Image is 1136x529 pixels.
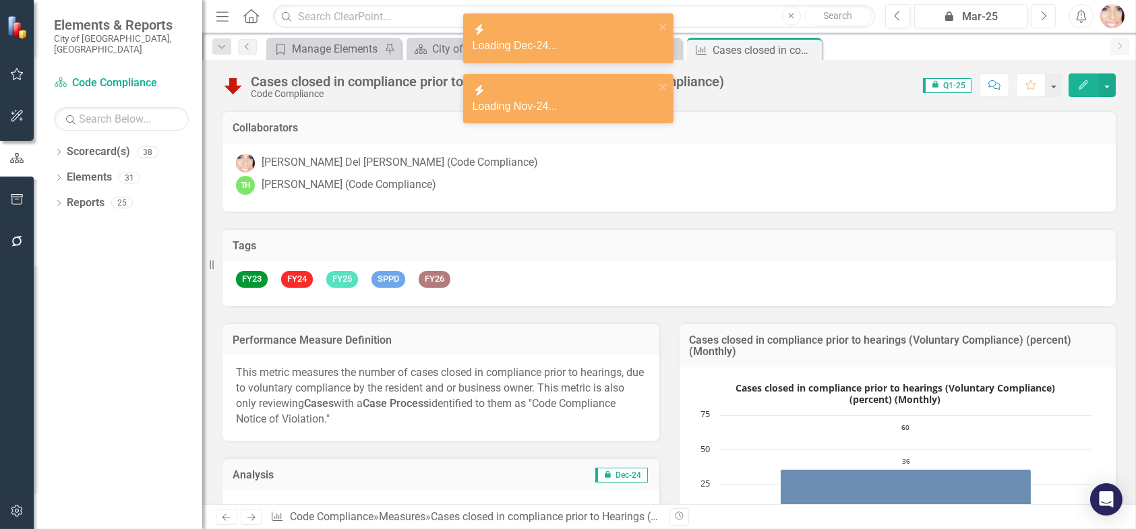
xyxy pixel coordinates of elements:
div: » » [270,509,659,525]
a: Scorecard(s) [67,144,130,160]
input: Search Below... [54,107,189,131]
text: 75 [700,408,710,420]
path: Dec-24, 35.8. Actual. [780,469,1031,519]
span: SPPD [371,271,405,288]
h3: Analysis [233,469,413,481]
text: 60 [901,423,909,432]
span: FY25 [326,271,358,288]
div: Cases closed in compliance prior to Hearings (percent) (Voluntary Compliance) [251,74,724,89]
g: Actual, series 1 of 2. Bar series with 1 bar. [780,469,1031,519]
a: Reports [67,195,104,211]
p: This metric measures the number of cases closed in compliance prior to hearings, due to voluntary... [236,365,646,427]
span: Elements & Reports [54,17,189,33]
div: 38 [137,146,158,158]
a: Elements [67,170,112,185]
input: Search ClearPoint... [273,5,874,28]
img: Betsy Del Val [1100,4,1125,28]
g: Target, series 2 of 2. Line with 1 data point. [903,433,908,439]
button: Search [804,7,872,26]
div: Loading Nov-24... [473,99,655,115]
span: Search [823,10,852,21]
button: close [659,80,668,95]
span: FY24 [281,271,313,288]
h3: Cases closed in compliance prior to hearings (Voluntary Compliance) (percent) (Monthly) [690,334,1106,358]
a: Code Compliance [54,75,189,91]
img: Below Plan [222,75,244,96]
img: ClearPoint Strategy [6,14,32,40]
div: City of [GEOGRAPHIC_DATA] [432,40,538,57]
div: [PERSON_NAME] (Code Compliance) [262,177,436,193]
div: Cases closed in compliance prior to Hearings (percent) (Voluntary Compliance) [713,42,818,59]
h3: Tags [233,240,1106,252]
span: Q1-25 [923,78,971,93]
h3: Performance Measure Definition [233,334,649,346]
strong: Case Process [363,397,429,410]
span: Dec-24 [595,468,647,483]
text: 36 [902,456,910,466]
strong: Cases [304,397,334,410]
div: Loading Dec-24... [473,38,655,54]
div: Open Intercom Messenger [1090,483,1123,516]
button: Mar-25 [914,4,1028,28]
a: Measures [379,510,425,523]
div: 31 [119,172,140,183]
div: 25 [111,197,133,209]
button: close [659,19,668,34]
a: Code Compliance [290,510,373,523]
text: Cases closed in compliance prior to hearings (Voluntary Compliance) (percent) (Monthly) [736,381,1055,406]
text: 25 [700,477,710,489]
img: Betsy Del Val [236,154,255,173]
h3: Collaborators [233,122,1106,134]
div: [PERSON_NAME] Del [PERSON_NAME] (Code Compliance) [262,155,538,170]
div: Manage Elements [292,40,381,57]
div: Cases closed in compliance prior to Hearings (percent) (Voluntary Compliance) [431,510,805,523]
text: 50 [700,443,710,455]
span: FY23 [236,271,268,288]
small: City of [GEOGRAPHIC_DATA], [GEOGRAPHIC_DATA] [54,33,189,55]
div: Mar-25 [919,9,1023,25]
div: Code Compliance [251,89,724,99]
div: TH [236,176,255,195]
a: Manage Elements [270,40,381,57]
span: FY26 [419,271,450,288]
a: City of [GEOGRAPHIC_DATA] [410,40,538,57]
